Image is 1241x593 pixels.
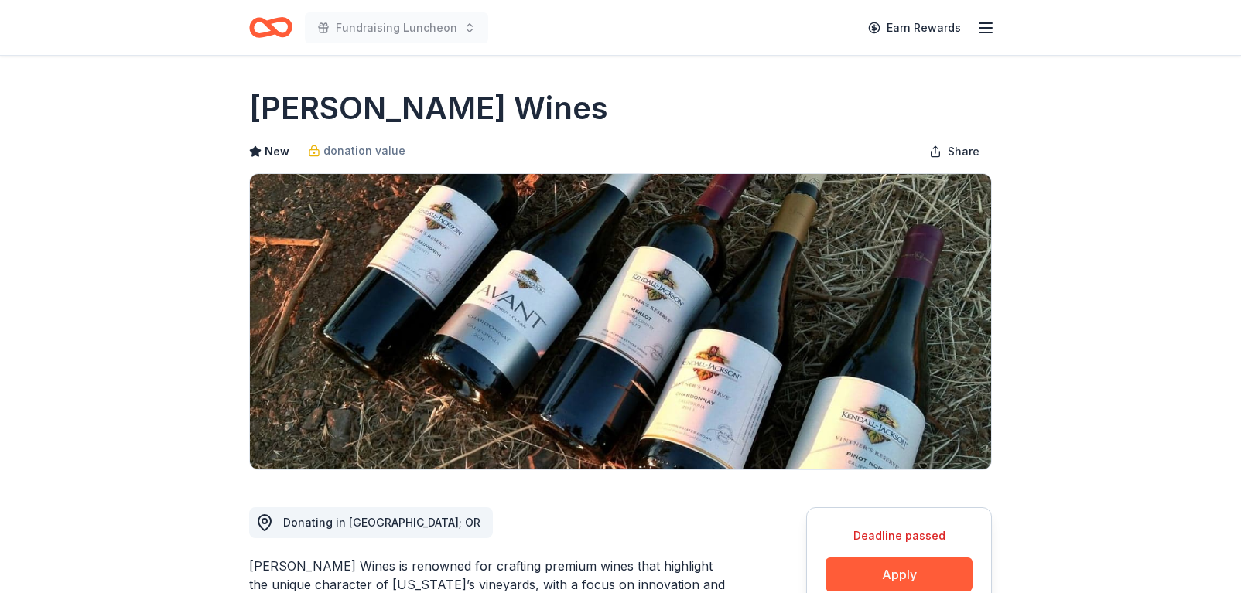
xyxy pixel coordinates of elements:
[323,141,405,160] span: donation value
[250,174,991,469] img: Image for Kendall-Jackson Wines
[336,19,457,37] span: Fundraising Luncheon
[948,142,979,161] span: Share
[249,9,292,46] a: Home
[917,136,992,167] button: Share
[826,527,973,545] div: Deadline passed
[283,516,480,529] span: Donating in [GEOGRAPHIC_DATA]; OR
[826,557,973,591] button: Apply
[249,87,608,130] h1: [PERSON_NAME] Wines
[859,14,970,42] a: Earn Rewards
[265,142,289,161] span: New
[305,12,488,43] button: Fundraising Luncheon
[308,141,405,160] a: donation value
